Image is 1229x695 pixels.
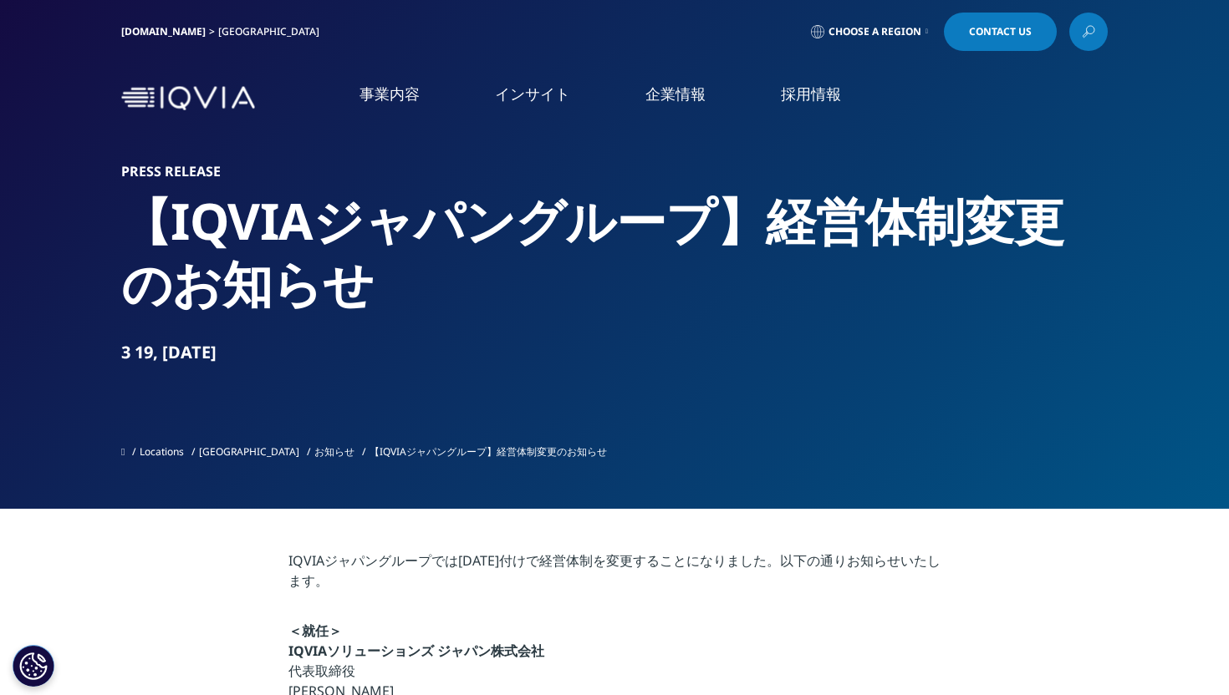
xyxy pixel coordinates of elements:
a: 採用情報 [781,84,841,104]
h1: Press Release [121,163,1108,180]
p: IQVIAジャパングループでは[DATE]付けで経営体制を変更することになりました。以下の通りお知らせいたします。 [288,550,941,601]
span: Choose a Region [829,25,921,38]
a: Contact Us [944,13,1057,51]
a: [GEOGRAPHIC_DATA] [199,444,299,459]
button: Cookies Settings [13,645,54,687]
a: 事業内容 [360,84,420,104]
h2: 【IQVIAジャパングループ】経営体制変更のお知らせ [121,190,1108,315]
nav: Primary [262,58,1108,138]
a: インサイト [495,84,570,104]
div: [GEOGRAPHIC_DATA] [218,25,326,38]
strong: ＜就任＞ [288,621,342,640]
a: お知らせ [314,444,354,459]
a: 企業情報 [645,84,706,104]
a: Locations [140,444,184,459]
div: 3 19, [DATE] [121,341,1108,364]
span: 【IQVIAジャパングループ】経営体制変更のお知らせ [370,444,607,459]
a: [DOMAIN_NAME] [121,24,206,38]
strong: IQVIAソリューションズ ジャパン株式会社 [288,642,544,660]
span: Contact Us [969,27,1032,37]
